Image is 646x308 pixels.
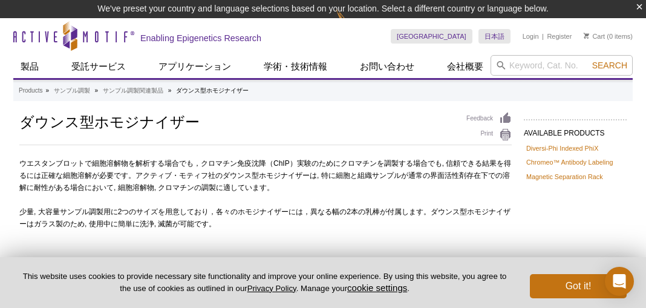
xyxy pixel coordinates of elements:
[54,85,90,96] a: サンプル調製
[64,55,133,78] a: 受託サービス
[523,32,539,41] a: Login
[526,171,603,182] a: Magnetic Separation Rack
[168,87,172,94] li: »
[353,55,422,78] a: お問い合わせ
[151,55,238,78] a: アプリケーション
[584,32,605,41] a: Cart
[19,159,511,192] span: ウエスタンブロットで細胞溶解物を解析する場合でも，クロマチン免疫沈降（ ）実験のためにクロマチンを調製する場合でも, 信頼できる結果を得るには正確な細胞溶解が必要です。アクティブ・モティフ社のダ...
[347,283,407,293] button: cookie settings
[273,159,290,168] span: ChIP
[466,112,512,125] a: Feedback
[140,33,261,44] h2: Enabling Epigenetics Research
[256,55,334,78] a: 学術・技術情報
[19,85,42,96] a: Products
[19,208,511,228] span: 少量, 大容量サンプル調製用に つのサイズを用意しており，各々のホモジナイザーには，異なる幅の 本の乳棒が付属します。ダウンス型ホモジナイザーはガラス製のため, 使用中に簡単に洗浄, 滅菌が可能です。
[440,55,491,78] a: 会社概要
[19,271,510,294] p: This website uses cookies to provide necessary site functionality and improve your online experie...
[391,29,472,44] a: [GEOGRAPHIC_DATA]
[526,157,613,168] a: Chromeo™ Antibody Labeling
[584,29,633,44] li: (0 items)
[542,29,544,44] li: |
[584,33,589,39] img: Your Cart
[13,55,46,78] a: 製品
[103,85,163,96] a: サンプル調製関連製品
[247,284,296,293] a: Privacy Policy
[491,55,633,76] input: Keyword, Cat. No.
[45,87,49,94] li: »
[526,143,598,154] a: Diversi-Phi Indexed PhiX
[347,208,351,216] span: 2
[118,208,122,216] span: 2
[176,87,249,94] li: ダウンス型ホモジナイザー
[95,87,99,94] li: »
[592,61,627,70] span: Search
[547,32,572,41] a: Register
[19,112,454,130] h1: ダウンス型ホモジナイザー
[478,29,511,44] a: 日本語
[466,128,512,142] a: Print
[336,9,368,38] img: Change Here
[605,267,634,296] div: Open Intercom Messenger
[589,60,631,71] button: Search
[524,119,627,141] h2: AVAILABLE PRODUCTS
[530,274,627,298] button: Got it!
